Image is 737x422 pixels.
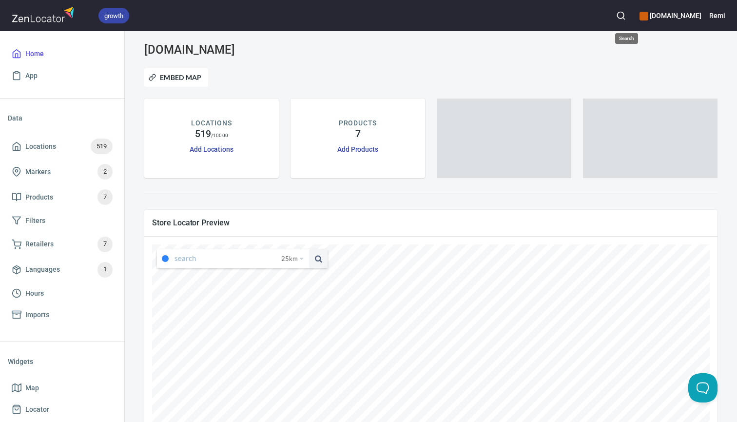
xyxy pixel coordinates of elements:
span: Products [25,191,53,203]
h3: [DOMAIN_NAME] [144,43,328,57]
span: Filters [25,215,45,227]
span: Locator [25,403,49,416]
span: Embed Map [151,72,202,83]
p: LOCATIONS [191,118,232,128]
span: 1 [97,264,113,275]
p: / 10000 [211,132,228,139]
span: Markers [25,166,51,178]
span: Locations [25,141,56,153]
span: Map [25,382,39,394]
span: 2 [97,166,113,178]
a: App [8,65,116,87]
span: Imports [25,309,49,321]
button: Remi [709,5,725,26]
div: Manage your apps [640,5,701,26]
a: Locations519 [8,134,116,159]
input: search [175,249,281,268]
a: Filters [8,210,116,232]
h6: Remi [709,10,725,21]
button: color-CE600E [640,12,648,20]
span: 7 [97,239,113,250]
a: Home [8,43,116,65]
a: Add Products [337,145,378,153]
img: zenlocator [12,4,77,25]
li: Data [8,106,116,130]
a: Languages1 [8,257,116,282]
iframe: Help Scout Beacon - Open [688,373,718,402]
span: Store Locator Preview [152,218,710,228]
p: PRODUCTS [339,118,377,128]
span: 25 km [281,249,298,268]
span: App [25,70,38,82]
div: growth [98,8,129,23]
span: growth [98,11,129,21]
span: Home [25,48,44,60]
a: Markers2 [8,159,116,184]
a: Locator [8,399,116,421]
span: Retailers [25,238,54,250]
span: Languages [25,263,60,276]
a: Add Locations [190,145,233,153]
h6: [DOMAIN_NAME] [640,10,701,21]
h4: 519 [195,128,211,140]
span: 519 [91,141,113,152]
a: Products7 [8,184,116,210]
span: Hours [25,287,44,300]
li: Widgets [8,350,116,373]
span: 7 [97,192,113,203]
h4: 7 [355,128,361,140]
button: Embed Map [144,68,208,87]
a: Hours [8,282,116,304]
a: Imports [8,304,116,326]
a: Map [8,377,116,399]
a: Retailers7 [8,232,116,257]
